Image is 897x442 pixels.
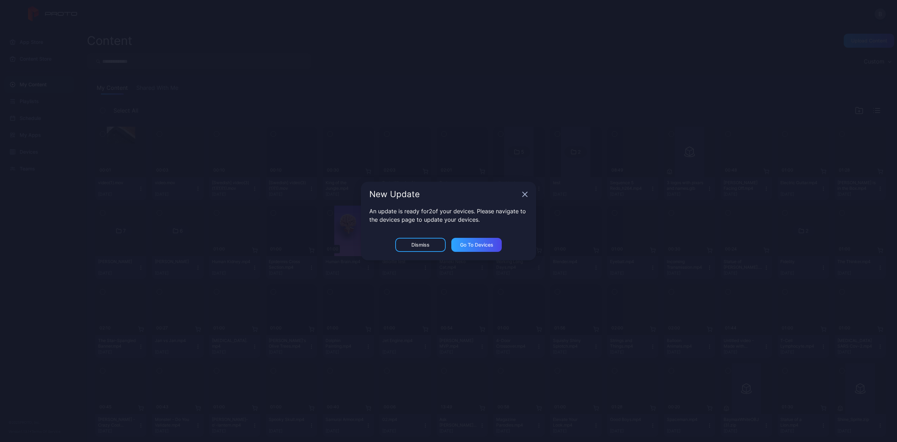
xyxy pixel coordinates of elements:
[411,242,430,248] div: Dismiss
[369,207,528,224] p: An update is ready for 2 of your devices. Please navigate to the devices page to update your devi...
[395,238,446,252] button: Dismiss
[369,190,519,199] div: New Update
[451,238,502,252] button: Go to devices
[460,242,493,248] div: Go to devices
